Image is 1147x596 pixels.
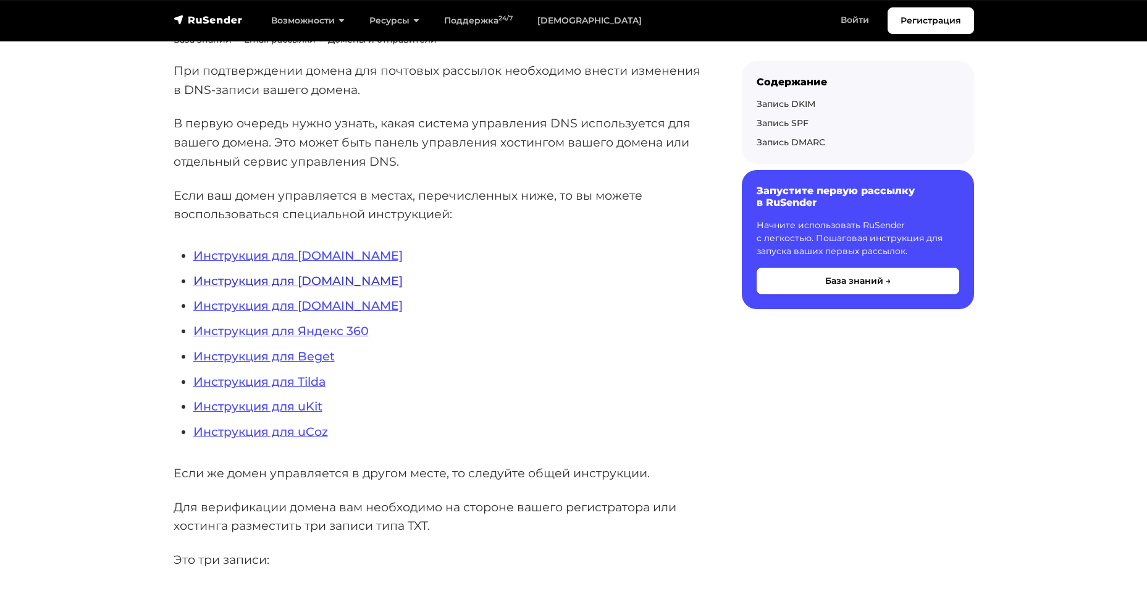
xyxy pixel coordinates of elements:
[498,14,513,22] sup: 24/7
[193,323,369,338] a: Инструкция для Яндекс 360
[174,114,702,171] p: В первую очередь нужно узнать, какая система управления DNS используется для вашего домена. Это м...
[888,7,974,34] a: Регистрация
[174,186,702,224] p: Если ваш домен управляется в местах, перечисленных ниже, то вы можете воспользоваться специальной...
[757,76,959,88] div: Содержание
[174,464,702,483] p: Если же домен управляется в другом месте, то следуйте общей инструкции.
[757,98,815,109] a: Запись DKIM
[742,170,974,309] a: Запустите первую рассылку в RuSender Начните использовать RuSender с легкостью. Пошаговая инструк...
[174,61,702,99] p: При подтверждении домена для почтовых рассылок необходимо внести изменения в DNS-записи вашего до...
[193,273,403,288] a: Инструкция для [DOMAIN_NAME]
[259,8,357,33] a: Возможности
[174,498,702,535] p: Для верификации домена вам необходимо на стороне вашего регистратора или хостинга разместить три ...
[757,219,959,258] p: Начните использовать RuSender с легкостью. Пошаговая инструкция для запуска ваших первых рассылок.
[357,8,432,33] a: Ресурсы
[193,374,326,389] a: Инструкция для Tilda
[757,137,825,148] a: Запись DMARC
[174,14,243,26] img: RuSender
[828,7,881,33] a: Войти
[757,268,959,294] button: База знаний →
[193,424,328,439] a: Инструкция для uCoz
[757,117,809,129] a: Запись SPF
[757,185,959,208] h6: Запустите первую рассылку в RuSender
[193,298,403,313] a: Инструкция для [DOMAIN_NAME]
[193,248,403,263] a: Инструкция для [DOMAIN_NAME]
[174,550,702,569] p: Это три записи:
[432,8,525,33] a: Поддержка24/7
[193,399,322,414] a: Инструкция для uKit
[193,349,335,364] a: Инструкция для Beget
[525,8,654,33] a: [DEMOGRAPHIC_DATA]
